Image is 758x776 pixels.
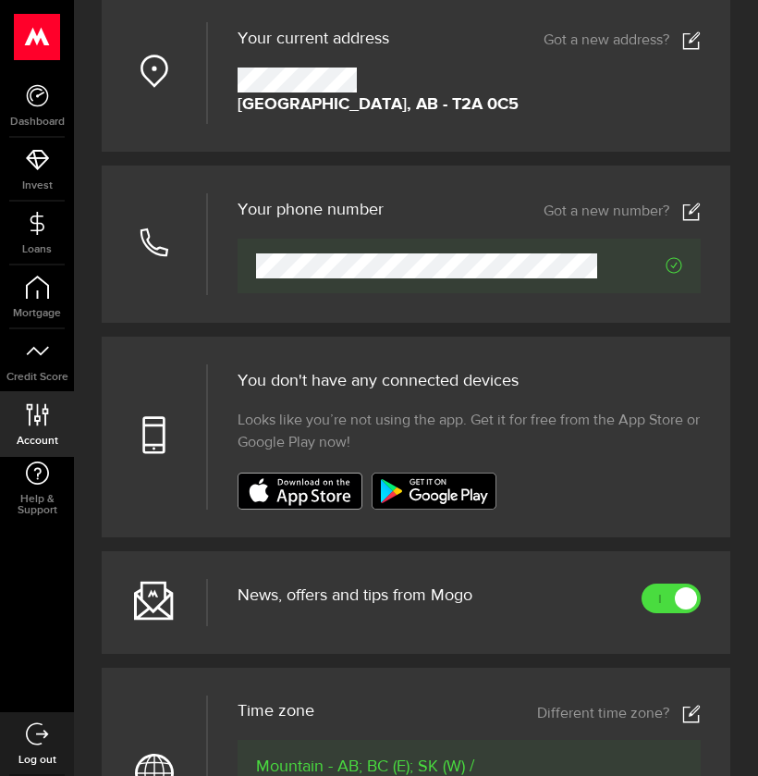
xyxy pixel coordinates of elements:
[238,410,701,454] span: Looks like you’re not using the app. Get it for free from the App Store or Google Play now!
[238,373,519,389] span: You don't have any connected devices
[238,202,384,218] h3: Your phone number
[238,703,314,720] span: Time zone
[597,257,682,274] span: Verified
[372,473,496,510] img: badge-google-play.svg
[15,7,70,63] button: Open LiveChat chat widget
[544,203,701,221] a: Got a new number?
[238,587,472,604] span: News, offers and tips from Mogo
[544,31,701,50] a: Got a new address?
[238,473,362,510] img: badge-app-store.svg
[537,705,701,723] a: Different time zone?
[238,31,389,47] span: Your current address
[238,92,519,117] strong: [GEOGRAPHIC_DATA], AB - T2A 0C5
